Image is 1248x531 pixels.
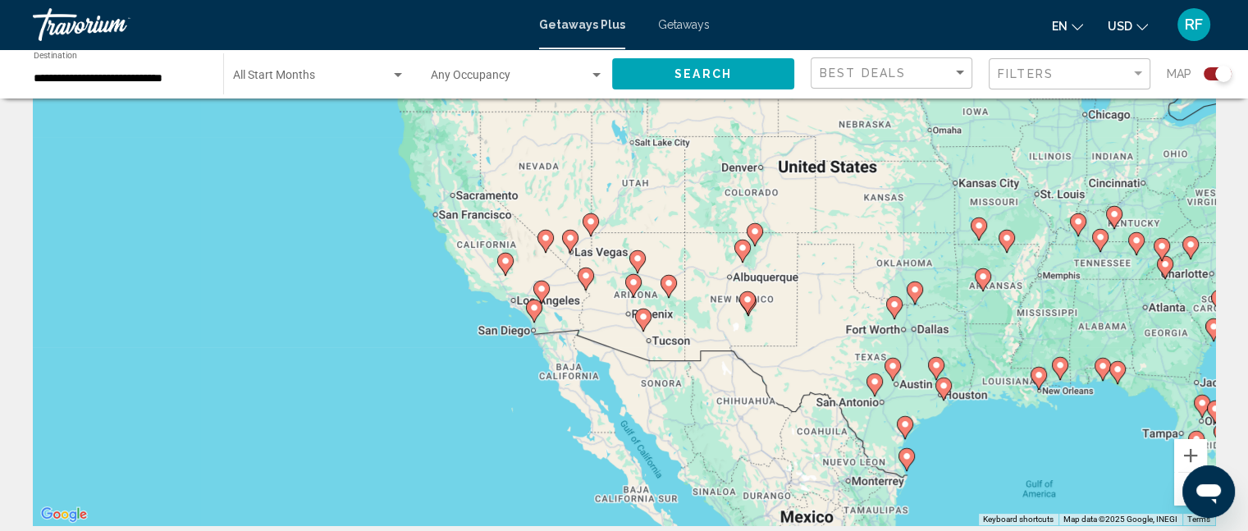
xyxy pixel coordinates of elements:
img: Google [37,504,91,525]
span: en [1052,20,1067,33]
a: Open this area in Google Maps (opens a new window) [37,504,91,525]
button: User Menu [1173,7,1215,42]
span: USD [1108,20,1132,33]
button: Search [612,58,794,89]
span: RF [1185,16,1203,33]
iframe: Button to launch messaging window [1182,465,1235,518]
button: Change language [1052,14,1083,38]
button: Change currency [1108,14,1148,38]
button: Filter [989,57,1150,91]
a: Terms [1187,515,1210,524]
button: Keyboard shortcuts [983,514,1054,525]
button: Zoom out [1174,473,1207,506]
span: Map data ©2025 Google, INEGI [1063,515,1177,524]
a: Getaways Plus [539,18,625,31]
span: Filters [998,67,1054,80]
a: Getaways [658,18,710,31]
a: Travorium [33,8,523,41]
span: Best Deals [820,66,906,80]
span: Search [674,68,732,81]
span: Map [1167,62,1191,85]
mat-select: Sort by [820,66,967,80]
button: Zoom in [1174,439,1207,472]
